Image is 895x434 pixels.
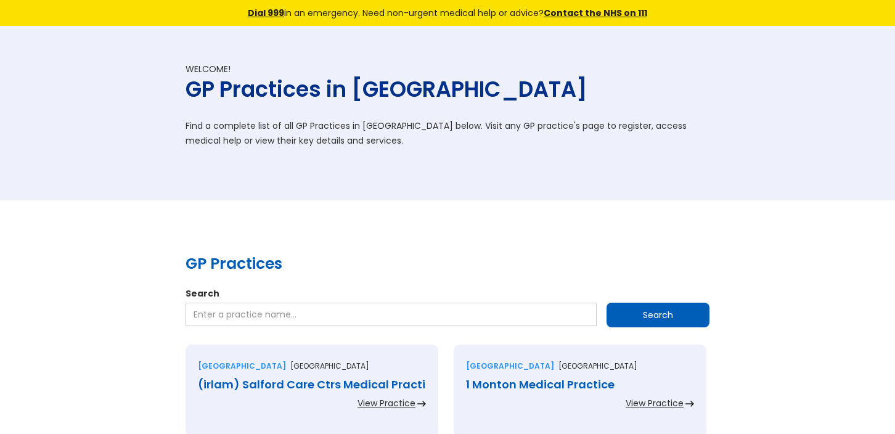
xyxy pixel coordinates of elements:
[198,379,426,391] div: (irlam) Salford Care Ctrs Medical Practi
[186,118,709,148] p: Find a complete list of all GP Practices in [GEOGRAPHIC_DATA] below. Visit any GP practice's page...
[186,303,597,326] input: Enter a practice name…
[248,7,284,19] a: Dial 999
[544,7,647,19] a: Contact the NHS on 111
[198,360,286,372] div: [GEOGRAPHIC_DATA]
[466,379,694,391] div: 1 Monton Medical Practice
[607,303,709,327] input: Search
[186,63,709,75] div: Welcome!
[290,360,369,372] p: [GEOGRAPHIC_DATA]
[186,75,709,103] h1: GP Practices in [GEOGRAPHIC_DATA]
[558,360,637,372] p: [GEOGRAPHIC_DATA]
[626,397,684,409] div: View Practice
[186,253,709,275] h2: GP Practices
[358,397,415,409] div: View Practice
[164,6,731,20] div: in an emergency. Need non-urgent medical help or advice?
[466,360,554,372] div: [GEOGRAPHIC_DATA]
[186,287,709,300] label: Search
